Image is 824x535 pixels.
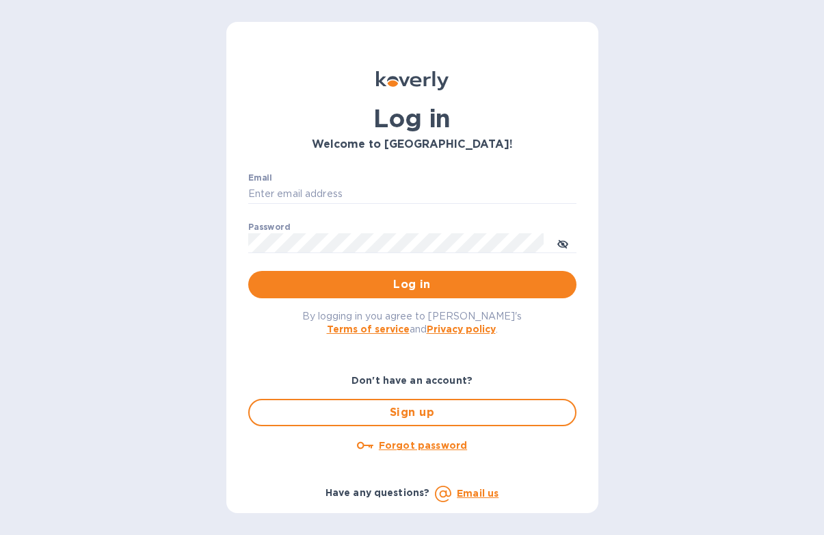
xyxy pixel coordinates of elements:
[549,229,576,257] button: toggle password visibility
[555,188,566,199] img: npw-badge-icon-locked.svg
[325,487,430,498] b: Have any questions?
[248,104,576,133] h1: Log in
[457,488,499,499] a: Email us
[327,324,410,335] a: Terms of service
[302,311,522,335] span: By logging in you agree to [PERSON_NAME]'s and .
[259,276,566,293] span: Log in
[248,138,576,151] h3: Welcome to [GEOGRAPHIC_DATA]!
[248,223,290,231] label: Password
[376,71,449,90] img: Koverly
[261,404,564,421] span: Sign up
[248,399,576,426] button: Sign up
[523,237,534,248] img: npw-badge-icon-locked.svg
[379,440,467,451] u: Forgot password
[427,324,496,335] a: Privacy policy
[351,375,473,386] b: Don't have an account?
[248,174,272,182] label: Email
[248,271,576,298] button: Log in
[248,184,576,205] input: Enter email address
